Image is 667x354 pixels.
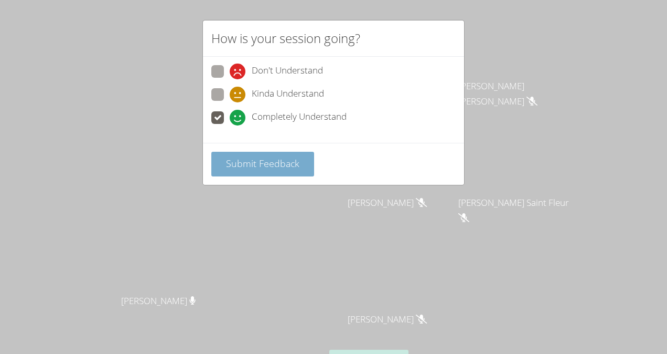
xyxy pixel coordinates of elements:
[226,157,299,170] span: Submit Feedback
[211,29,360,48] h2: How is your session going?
[252,87,324,102] span: Kinda Understand
[252,110,347,126] span: Completely Understand
[252,64,323,79] span: Don't Understand
[211,152,314,176] button: Submit Feedback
